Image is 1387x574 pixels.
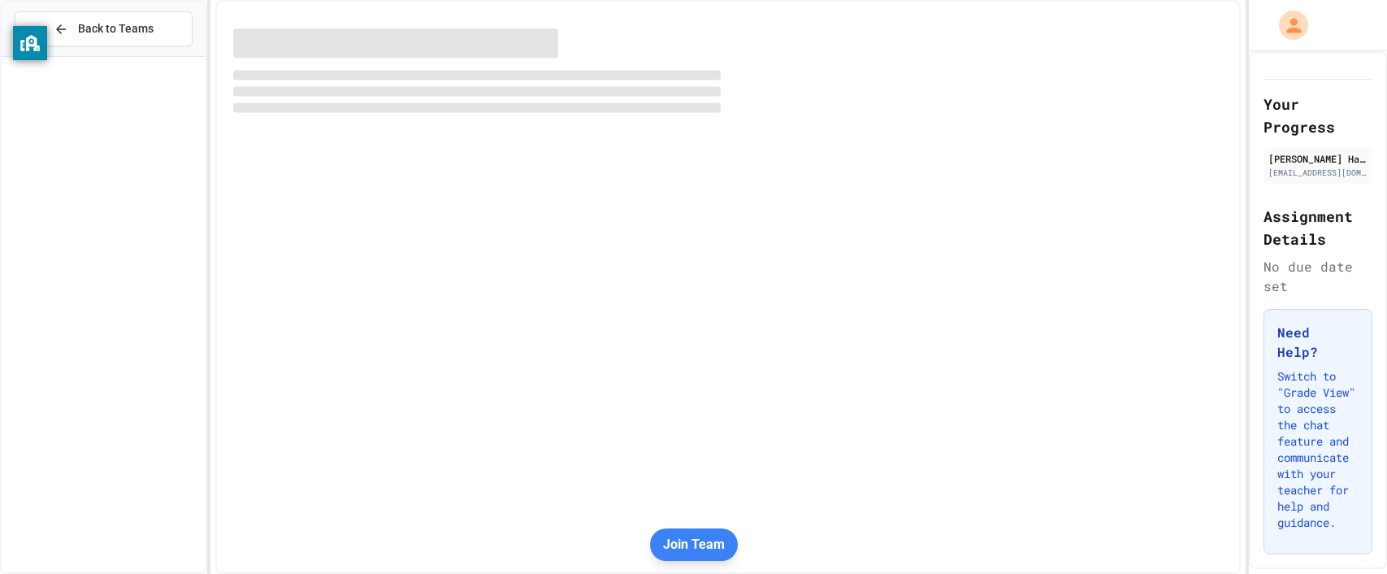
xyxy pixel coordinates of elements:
[1263,257,1372,296] div: No due date set
[1277,368,1359,531] p: Switch to "Grade View" to access the chat feature and communicate with your teacher for help and ...
[15,11,193,46] button: Back to Teams
[78,20,154,37] span: Back to Teams
[1319,509,1371,558] iframe: chat widget
[650,528,738,561] button: Join Team
[1262,7,1312,44] div: My Account
[13,26,47,60] button: privacy banner
[1277,323,1359,362] h3: Need Help?
[1263,93,1372,138] h2: Your Progress
[1268,167,1367,179] div: [EMAIL_ADDRESS][DOMAIN_NAME]
[1268,151,1367,166] div: [PERSON_NAME] Haces
[1263,205,1372,250] h2: Assignment Details
[1252,438,1371,507] iframe: chat widget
